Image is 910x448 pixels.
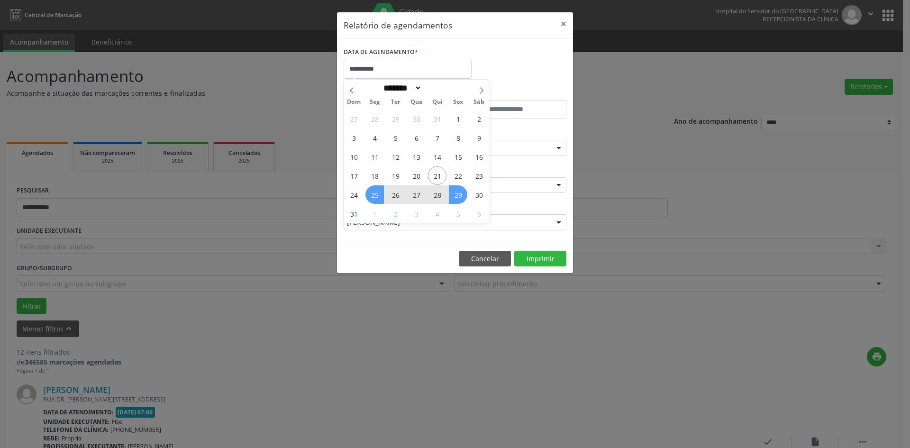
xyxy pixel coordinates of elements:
[407,204,426,223] span: Setembro 3, 2025
[344,45,418,60] label: DATA DE AGENDAMENTO
[428,204,446,223] span: Setembro 4, 2025
[365,128,384,147] span: Agosto 4, 2025
[344,19,452,31] h5: Relatório de agendamentos
[406,99,427,105] span: Qua
[407,128,426,147] span: Agosto 6, 2025
[428,128,446,147] span: Agosto 7, 2025
[459,251,511,267] button: Cancelar
[386,147,405,166] span: Agosto 12, 2025
[470,166,488,185] span: Agosto 23, 2025
[365,204,384,223] span: Setembro 1, 2025
[422,83,453,93] input: Year
[428,185,446,204] span: Agosto 28, 2025
[470,147,488,166] span: Agosto 16, 2025
[386,128,405,147] span: Agosto 5, 2025
[428,110,446,128] span: Julho 31, 2025
[470,128,488,147] span: Agosto 9, 2025
[344,99,364,105] span: Dom
[449,204,467,223] span: Setembro 5, 2025
[407,185,426,204] span: Agosto 27, 2025
[385,99,406,105] span: Ter
[514,251,566,267] button: Imprimir
[407,166,426,185] span: Agosto 20, 2025
[469,99,490,105] span: Sáb
[449,166,467,185] span: Agosto 22, 2025
[380,83,422,93] select: Month
[386,185,405,204] span: Agosto 26, 2025
[345,128,363,147] span: Agosto 3, 2025
[470,185,488,204] span: Agosto 30, 2025
[365,166,384,185] span: Agosto 18, 2025
[407,147,426,166] span: Agosto 13, 2025
[364,99,385,105] span: Seg
[554,12,573,36] button: Close
[457,85,566,100] label: ATÉ
[407,110,426,128] span: Julho 30, 2025
[470,110,488,128] span: Agosto 2, 2025
[345,204,363,223] span: Agosto 31, 2025
[449,128,467,147] span: Agosto 8, 2025
[345,147,363,166] span: Agosto 10, 2025
[365,147,384,166] span: Agosto 11, 2025
[386,204,405,223] span: Setembro 2, 2025
[428,147,446,166] span: Agosto 14, 2025
[345,110,363,128] span: Julho 27, 2025
[449,110,467,128] span: Agosto 1, 2025
[345,185,363,204] span: Agosto 24, 2025
[386,110,405,128] span: Julho 29, 2025
[428,166,446,185] span: Agosto 21, 2025
[449,185,467,204] span: Agosto 29, 2025
[427,99,448,105] span: Qui
[345,166,363,185] span: Agosto 17, 2025
[448,99,469,105] span: Sex
[365,185,384,204] span: Agosto 25, 2025
[470,204,488,223] span: Setembro 6, 2025
[449,147,467,166] span: Agosto 15, 2025
[386,166,405,185] span: Agosto 19, 2025
[365,110,384,128] span: Julho 28, 2025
